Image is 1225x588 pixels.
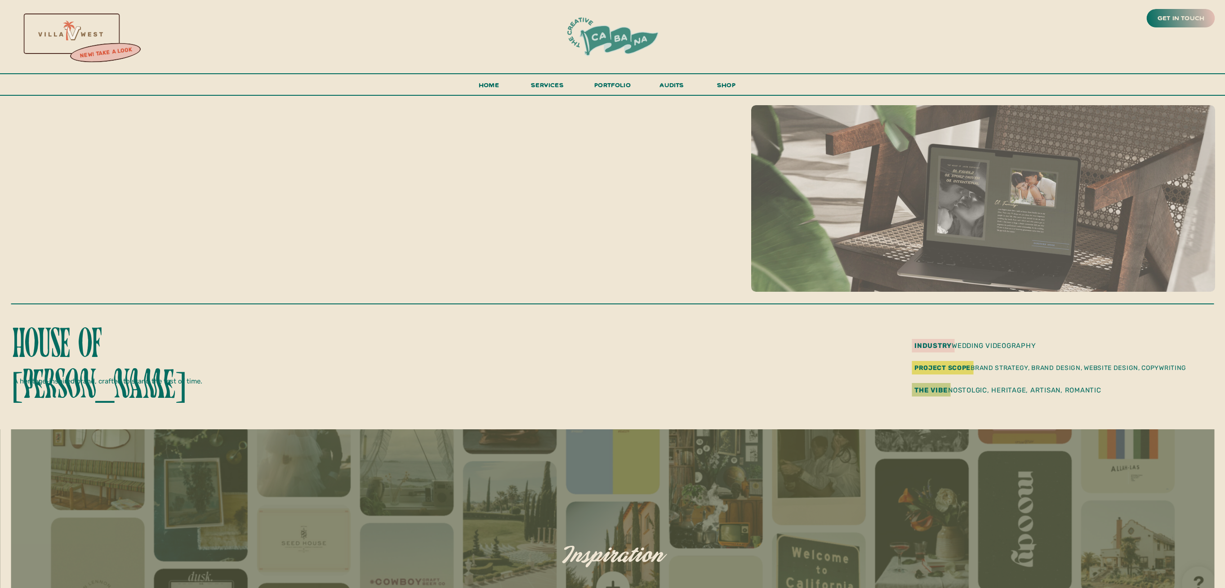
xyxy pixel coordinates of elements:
[914,340,1118,349] p: wedding videography
[475,79,503,96] a: Home
[13,376,215,390] p: A heritage-inspired brand, crafted to stand the test of time.
[529,79,566,96] a: services
[498,544,728,568] p: Inspiration
[11,325,207,365] p: house of [PERSON_NAME]
[914,362,1216,376] p: Brand Strategy, Brand Design, Website Design, Copywriting
[659,79,686,95] a: audits
[531,80,564,89] span: services
[914,386,948,394] b: The Vibe
[592,79,634,96] a: portfolio
[914,342,952,350] b: industry
[1156,12,1206,25] a: get in touch
[705,79,748,95] a: shop
[69,44,143,62] a: new! take a look
[914,385,1188,398] p: nostolgic, heritage, artisan, romantic
[914,364,971,372] b: Project Scope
